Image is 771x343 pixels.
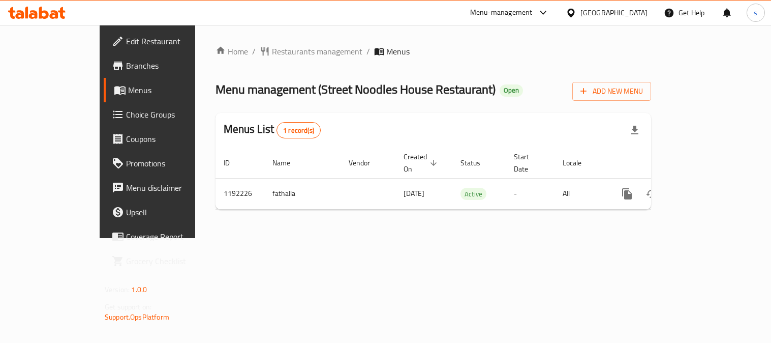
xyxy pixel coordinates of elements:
[126,182,220,194] span: Menu disclaimer
[215,78,496,101] span: Menu management ( Street Noodles House Restaurant )
[104,29,228,53] a: Edit Restaurant
[580,7,647,18] div: [GEOGRAPHIC_DATA]
[215,148,721,210] table: enhanced table
[272,157,303,169] span: Name
[349,157,383,169] span: Vendor
[500,86,523,95] span: Open
[126,108,220,121] span: Choice Groups
[104,176,228,200] a: Menu disclaimer
[460,157,494,169] span: Status
[215,178,264,209] td: 1192226
[580,85,643,98] span: Add New Menu
[105,283,130,296] span: Version:
[126,157,220,169] span: Promotions
[252,45,256,58] li: /
[563,157,595,169] span: Locale
[105,310,169,324] a: Support.OpsPlatform
[104,102,228,127] a: Choice Groups
[126,231,220,243] span: Coverage Report
[572,82,651,101] button: Add New Menu
[224,157,243,169] span: ID
[404,187,424,200] span: [DATE]
[128,84,220,96] span: Menus
[754,7,757,18] span: s
[514,151,542,175] span: Start Date
[126,60,220,72] span: Branches
[126,255,220,267] span: Grocery Checklist
[470,7,533,19] div: Menu-management
[366,45,370,58] li: /
[506,178,554,209] td: -
[500,84,523,97] div: Open
[272,45,362,58] span: Restaurants management
[215,45,651,58] nav: breadcrumb
[264,178,341,209] td: fathalla
[104,53,228,78] a: Branches
[104,224,228,249] a: Coverage Report
[554,178,607,209] td: All
[104,249,228,273] a: Grocery Checklist
[404,151,440,175] span: Created On
[126,206,220,218] span: Upsell
[460,188,486,200] span: Active
[215,45,248,58] a: Home
[126,35,220,47] span: Edit Restaurant
[224,122,321,138] h2: Menus List
[104,151,228,176] a: Promotions
[260,45,362,58] a: Restaurants management
[276,122,321,138] div: Total records count
[126,133,220,145] span: Coupons
[607,148,721,179] th: Actions
[639,182,664,206] button: Change Status
[386,45,410,58] span: Menus
[615,182,639,206] button: more
[277,126,320,135] span: 1 record(s)
[623,118,647,142] div: Export file
[131,283,147,296] span: 1.0.0
[104,78,228,102] a: Menus
[105,300,151,313] span: Get support on:
[104,127,228,151] a: Coupons
[104,200,228,224] a: Upsell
